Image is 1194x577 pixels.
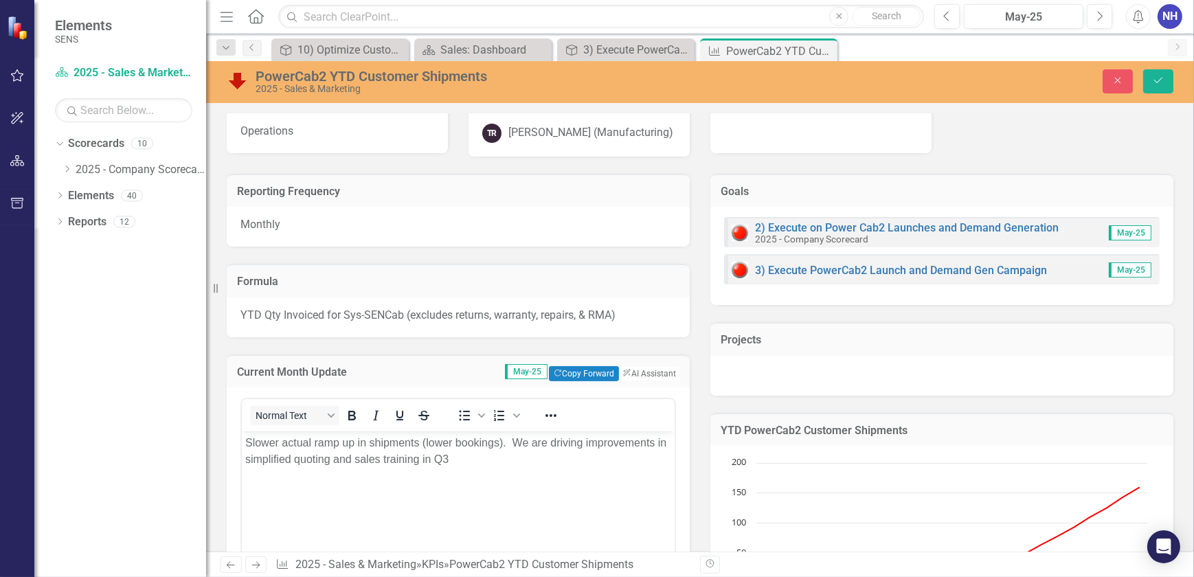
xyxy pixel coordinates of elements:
[488,406,522,425] div: Numbered list
[364,406,387,425] button: Italic
[68,188,114,204] a: Elements
[872,10,901,21] span: Search
[583,41,691,58] div: 3) Execute PowerCab2 Launch and Demand Gen Campaign
[508,125,673,141] div: [PERSON_NAME] (Manufacturing)
[732,262,748,278] img: Red: Critical Issues/Off-Track
[275,41,405,58] a: 10) Optimize Customer Order Management Experience
[852,7,921,26] button: Search
[964,4,1083,29] button: May-25
[482,124,502,143] div: TR
[340,406,363,425] button: Bold
[440,41,548,58] div: Sales: Dashboard
[422,558,444,571] a: KPIs
[256,410,323,421] span: Normal Text
[275,557,690,573] div: » »
[721,185,1163,198] h3: Goals
[561,41,691,58] a: 3) Execute PowerCab2 Launch and Demand Gen Campaign
[278,5,924,29] input: Search ClearPoint...
[55,98,192,122] input: Search Below...
[1109,225,1151,240] span: May-25
[227,69,249,91] img: Below Target
[412,406,436,425] button: Strikethrough
[237,275,679,288] h3: Formula
[7,16,31,40] img: ClearPoint Strategy
[297,41,405,58] div: 10) Optimize Customer Order Management Experience
[113,216,135,227] div: 12
[721,425,1163,437] h3: YTD PowerCab2 Customer Shipments
[619,367,679,381] button: AI Assistant
[121,190,143,201] div: 40
[131,138,153,150] div: 10
[68,136,124,152] a: Scorecards
[449,558,633,571] div: PowerCab2 YTD Customer Shipments
[256,69,755,84] div: PowerCab2 YTD Customer Shipments
[388,406,412,425] button: Underline
[1158,4,1182,29] button: NH
[721,334,1163,346] h3: Projects
[418,41,548,58] a: Sales: Dashboard
[755,221,1059,234] a: 2) Execute on Power Cab2 Launches and Demand Generation
[732,225,748,241] img: Red: Critical Issues/Off-Track
[736,546,746,558] text: 50
[969,9,1079,25] div: May-25
[732,486,746,498] text: 150
[295,558,416,571] a: 2025 - Sales & Marketing
[227,207,690,247] div: Monthly
[68,214,106,230] a: Reports
[240,308,676,324] p: YTD Qty Invoiced for Sys-SENCab (excludes returns, warranty, repairs, & RMA)
[505,364,548,379] span: May-25
[539,406,563,425] button: Reveal or hide additional toolbar items
[1109,262,1151,278] span: May-25
[549,366,618,381] button: Copy Forward
[76,162,206,178] a: 2025 - Company Scorecard
[55,17,112,34] span: Elements
[1147,530,1180,563] div: Open Intercom Messenger
[453,406,487,425] div: Bullet list
[250,406,339,425] button: Block Normal Text
[237,366,408,378] h3: Current Month Update
[240,124,293,137] span: Operations
[732,516,746,528] text: 100
[726,43,834,60] div: PowerCab2 YTD Customer Shipments
[55,65,192,81] a: 2025 - Sales & Marketing
[755,234,868,245] small: 2025 - Company Scorecard
[237,185,679,198] h3: Reporting Frequency
[55,34,112,45] small: SENS
[732,455,746,468] text: 200
[755,264,1047,277] a: 3) Execute PowerCab2 Launch and Demand Gen Campaign
[256,84,755,94] div: 2025 - Sales & Marketing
